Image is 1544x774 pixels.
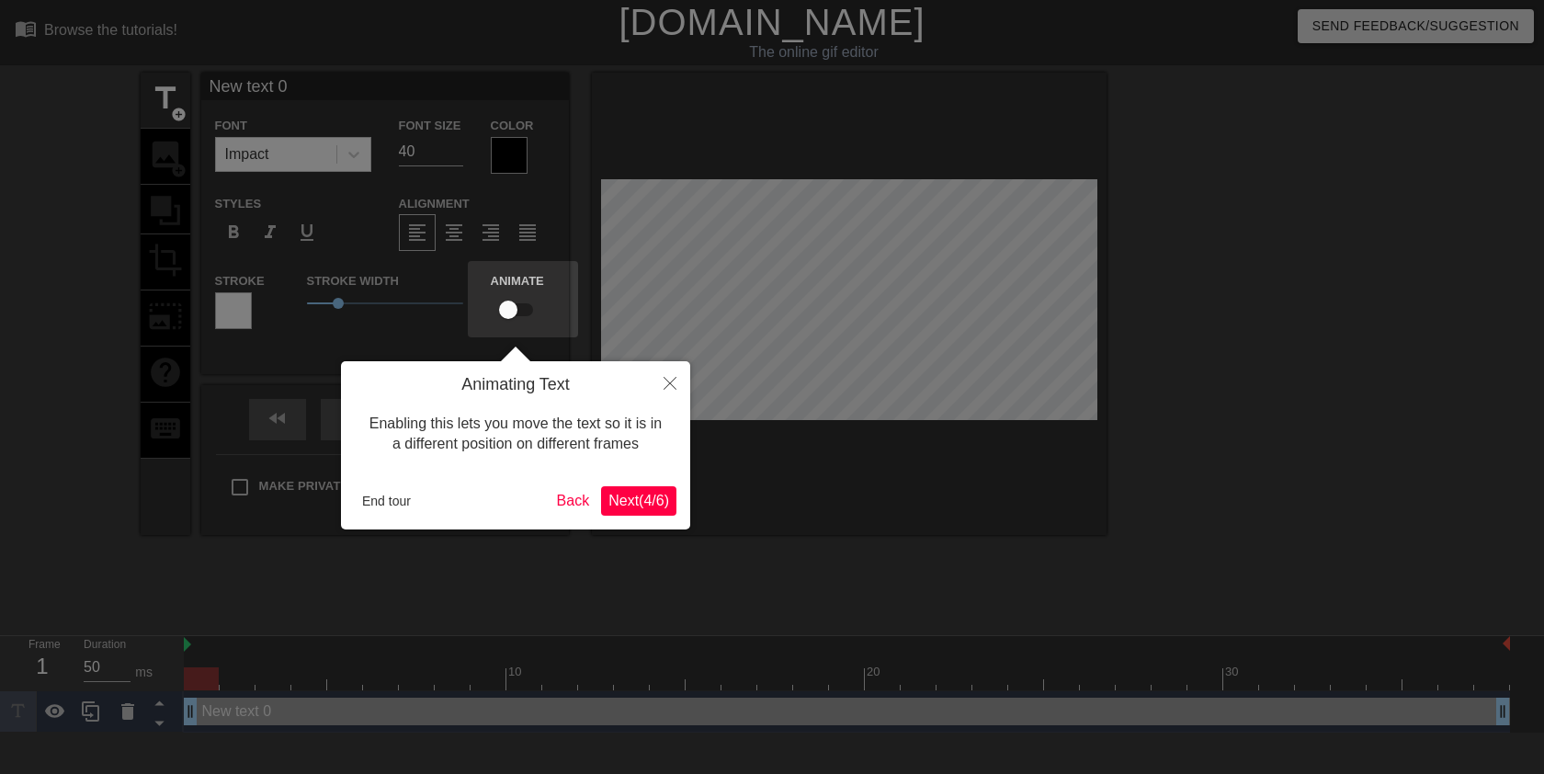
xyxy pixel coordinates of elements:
button: End tour [355,487,418,515]
span: Next ( 4 / 6 ) [608,493,669,508]
button: Back [550,486,597,516]
button: Next [601,486,676,516]
div: Enabling this lets you move the text so it is in a different position on different frames [355,395,676,473]
h4: Animating Text [355,375,676,395]
button: Close [650,361,690,404]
